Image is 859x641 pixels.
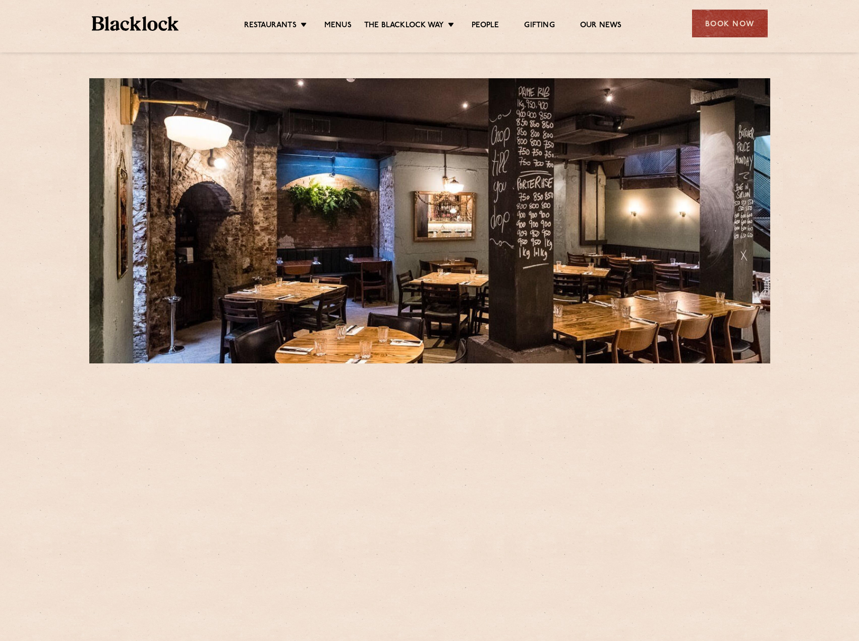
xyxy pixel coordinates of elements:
[92,16,179,31] img: BL_Textured_Logo-footer-cropped.svg
[580,21,622,32] a: Our News
[244,21,297,32] a: Restaurants
[524,21,554,32] a: Gifting
[364,21,444,32] a: The Blacklock Way
[472,21,499,32] a: People
[692,10,768,37] div: Book Now
[324,21,352,32] a: Menus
